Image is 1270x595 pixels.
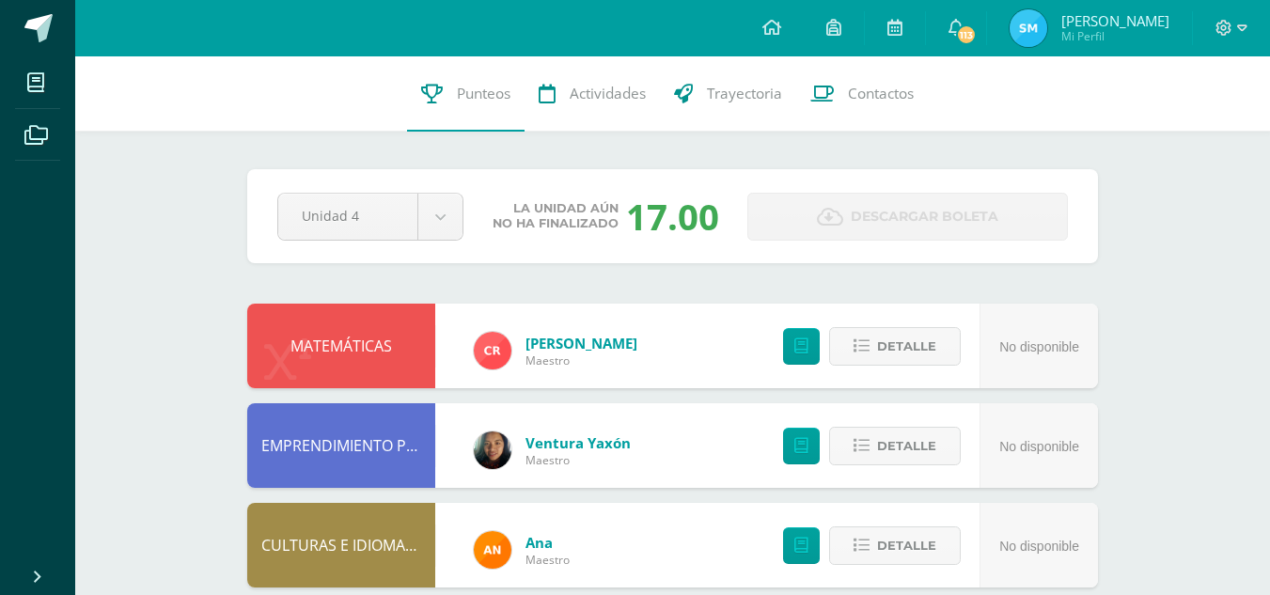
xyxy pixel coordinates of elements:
span: Maestro [525,552,570,568]
span: Detalle [877,329,936,364]
span: No disponible [999,339,1079,354]
img: d418ab7d96a1026f7c175839013d9d15.png [474,332,511,369]
span: Maestro [525,452,631,468]
div: MATEMÁTICAS [247,304,435,388]
span: Detalle [877,528,936,563]
span: Mi Perfil [1061,28,1169,44]
a: Ventura Yaxón [525,433,631,452]
a: Ana [525,533,570,552]
span: No disponible [999,439,1079,454]
a: [PERSON_NAME] [525,334,637,352]
span: Maestro [525,352,637,368]
span: Detalle [877,429,936,463]
span: [PERSON_NAME] [1061,11,1169,30]
span: Actividades [570,84,646,103]
span: Punteos [457,84,510,103]
a: Actividades [525,56,660,132]
img: 58db4ce215cf9a5214abc8671c9c1f9e.png [1010,9,1047,47]
div: CULTURAS E IDIOMAS MAYAS, GARÍFUNA O XINCA [247,503,435,587]
img: fc6731ddebfef4a76f049f6e852e62c4.png [474,531,511,569]
span: La unidad aún no ha finalizado [493,201,619,231]
a: Unidad 4 [278,194,463,240]
span: Descargar boleta [851,194,998,240]
span: 113 [956,24,977,45]
div: EMPRENDIMIENTO PARA LA PRODUCTIVIDAD [247,403,435,488]
button: Detalle [829,526,961,565]
span: Trayectoria [707,84,782,103]
img: 8175af1d143b9940f41fde7902e8cac3.png [474,431,511,469]
button: Detalle [829,427,961,465]
span: Contactos [848,84,914,103]
a: Contactos [796,56,928,132]
span: No disponible [999,539,1079,554]
div: 17.00 [626,192,719,241]
a: Punteos [407,56,525,132]
button: Detalle [829,327,961,366]
span: Unidad 4 [302,194,394,238]
a: Trayectoria [660,56,796,132]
